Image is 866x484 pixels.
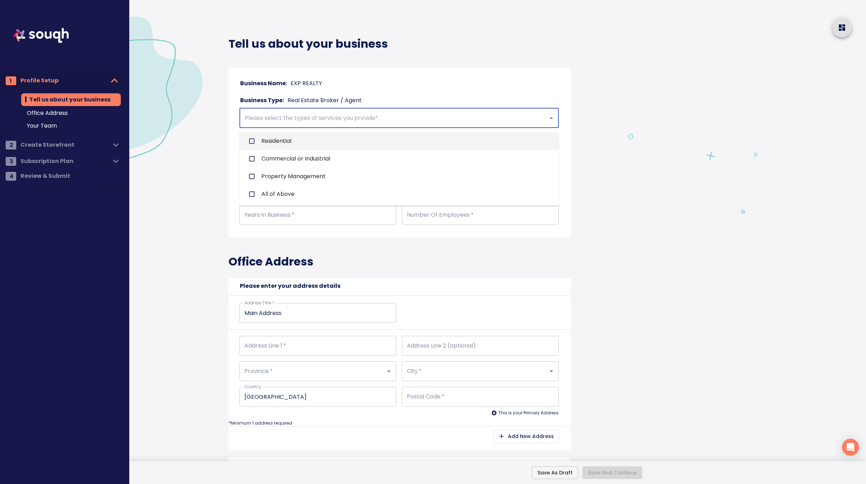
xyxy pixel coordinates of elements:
p: Real Estate Broker / Agent [287,96,362,105]
div: Tell us about your business [21,93,121,106]
span: Profile Setup [20,76,107,86]
h6: Business Name: [240,78,287,88]
div: County Input [239,387,396,407]
p: EXP REALTY [291,79,322,88]
span: Office Address [27,109,115,117]
div: Open Intercom Messenger [842,439,859,456]
div: Please enter all information marked with an * [582,466,642,479]
h6: Please enter your address details [229,278,571,294]
div: Your Team [21,120,121,132]
li: All of Above [239,185,559,203]
h6: Business Type: [240,95,284,105]
div: Address Title Input [239,303,396,323]
h4: Tell us about your business [229,37,571,51]
li: Commercial or Industrial [239,150,559,168]
div: Street Name Input [402,336,559,356]
button: Save As Draft [532,466,578,479]
li: Property Management [239,168,559,185]
input: Please select the types of services you provide* [243,111,536,125]
h4: Office Address [229,255,313,269]
button: Open [546,366,556,376]
span: Tell us about your business [27,95,115,105]
button: home [832,18,852,37]
span: 1 [10,76,12,85]
button: Close [546,113,556,123]
span: This is your Primary Address [498,410,559,416]
div: Stree number Input [239,336,396,356]
span: Your Team [27,122,115,130]
span: Save As Draft [538,470,573,476]
div: Office Address [21,107,121,119]
button: Open [384,366,394,376]
p: *Minimum 1 address required [229,420,571,426]
li: Residential [239,132,559,150]
div: Postal Code Input [402,387,559,407]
